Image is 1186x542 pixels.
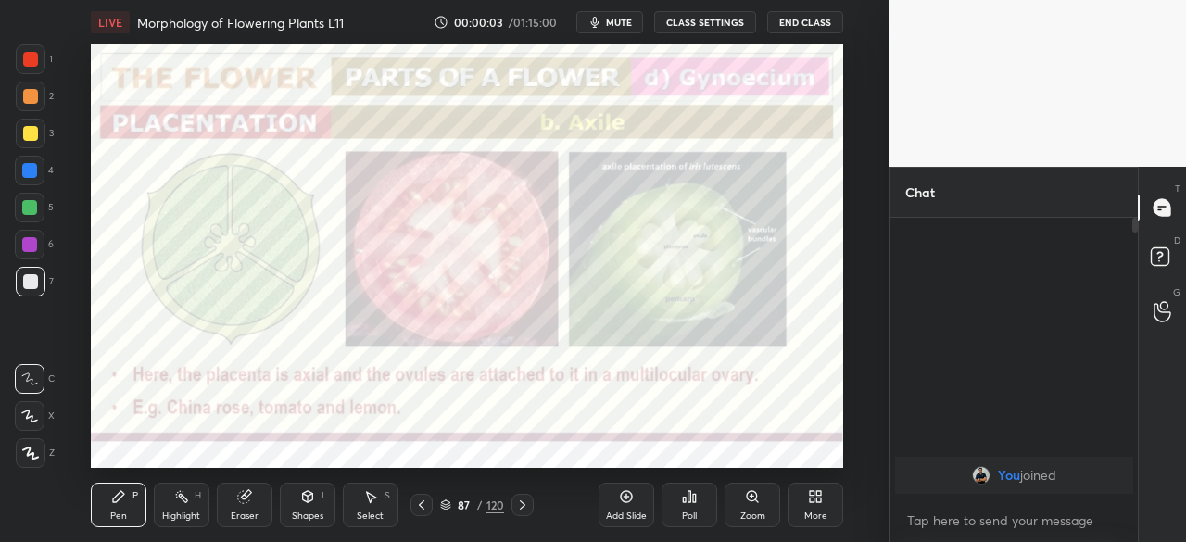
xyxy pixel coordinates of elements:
img: e79474230d8842dfbc566d253cde689a.jpg [972,466,990,485]
div: H [195,491,201,500]
div: 4 [15,156,54,185]
span: mute [606,16,632,29]
p: T [1175,182,1180,195]
div: 3 [16,119,54,148]
div: / [477,499,483,510]
div: 2 [16,82,54,111]
button: End Class [767,11,843,33]
div: Highlight [162,511,200,521]
div: Eraser [231,511,259,521]
div: Select [357,511,384,521]
div: P [132,491,138,500]
div: Poll [682,511,697,521]
div: 7 [16,267,54,296]
span: joined [1020,468,1056,483]
span: You [998,468,1020,483]
button: CLASS SETTINGS [654,11,756,33]
p: Chat [890,168,950,217]
div: 1 [16,44,53,74]
div: Add Slide [606,511,647,521]
div: C [15,364,55,394]
div: L [322,491,327,500]
p: D [1174,233,1180,247]
h4: Morphology of Flowering Plants L11 [137,14,344,32]
div: 87 [455,499,473,510]
div: S [385,491,390,500]
p: G [1173,285,1180,299]
div: X [15,401,55,431]
button: mute [576,11,643,33]
div: More [804,511,827,521]
div: Shapes [292,511,323,521]
div: Pen [110,511,127,521]
div: grid [890,453,1138,498]
div: 6 [15,230,54,259]
div: 120 [486,497,504,513]
div: 5 [15,193,54,222]
div: Z [16,438,55,468]
div: Zoom [740,511,765,521]
div: LIVE [91,11,130,33]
